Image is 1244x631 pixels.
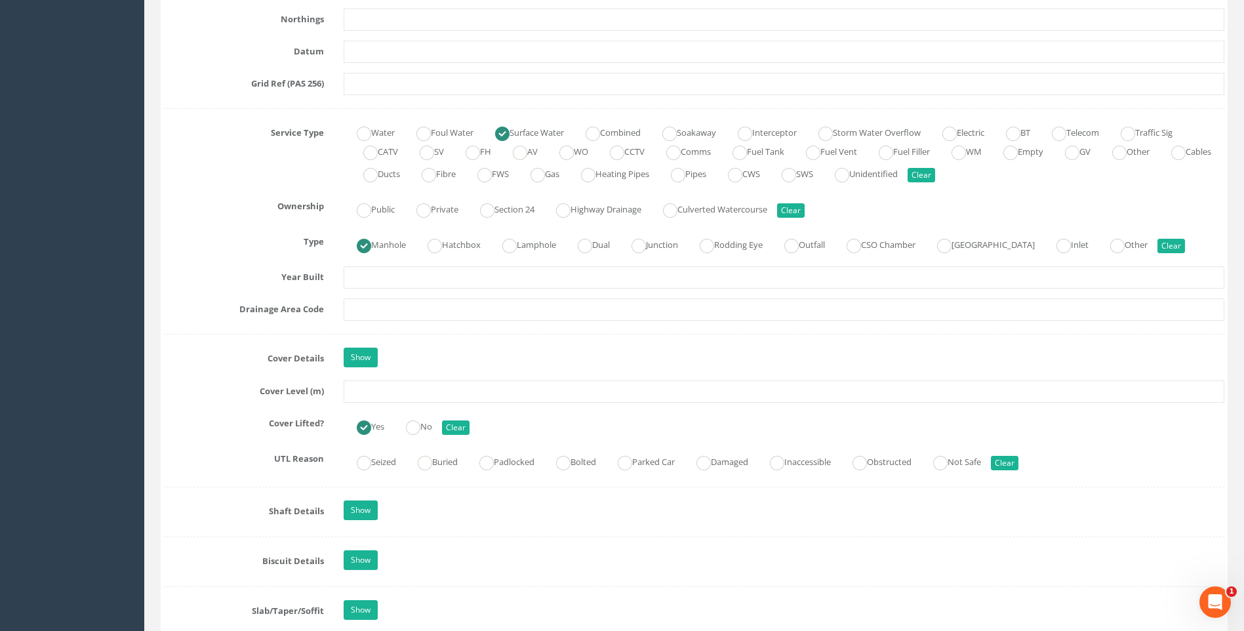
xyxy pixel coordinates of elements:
label: Comms [653,141,711,160]
label: Public [344,199,395,218]
label: [GEOGRAPHIC_DATA] [924,234,1035,253]
label: Dual [565,234,610,253]
label: Fuel Tank [719,141,784,160]
label: Cables [1158,141,1211,160]
label: Service Type [154,122,334,139]
label: Year Built [154,266,334,283]
a: Show [344,500,378,520]
label: FH [452,141,491,160]
label: Hatchbox [414,234,481,253]
label: Culverted Watercourse [650,199,767,218]
label: BT [993,122,1030,141]
button: Clear [1157,239,1185,253]
a: Show [344,550,378,570]
label: Water [344,122,395,141]
label: Datum [154,41,334,58]
label: Buried [405,451,458,470]
label: CCTV [597,141,645,160]
label: Northings [154,9,334,26]
label: Gas [517,163,559,182]
label: No [393,416,432,435]
label: Junction [618,234,678,253]
button: Clear [777,203,805,218]
label: Heating Pipes [568,163,649,182]
label: Cover Lifted? [154,413,334,430]
label: Unidentified [822,163,898,182]
button: Clear [908,168,935,182]
label: WM [938,141,982,160]
label: Fuel Filler [866,141,930,160]
label: CATV [350,141,398,160]
label: Traffic Sig [1108,122,1173,141]
label: FWS [464,163,509,182]
label: Obstructed [839,451,912,470]
label: Fuel Vent [793,141,857,160]
label: Ownership [154,195,334,213]
label: Cover Details [154,348,334,365]
label: Type [154,231,334,248]
label: Not Safe [920,451,981,470]
label: GV [1052,141,1091,160]
label: CSO Chamber [833,234,915,253]
label: Pipes [658,163,706,182]
label: Drainage Area Code [154,298,334,315]
label: Soakaway [649,122,716,141]
label: Other [1099,141,1150,160]
label: UTL Reason [154,448,334,465]
label: Shaft Details [154,500,334,518]
label: WO [546,141,588,160]
label: Slab/Taper/Soffit [154,600,334,617]
label: Seized [344,451,396,470]
label: Biscuit Details [154,550,334,567]
label: SWS [769,163,813,182]
label: Padlocked [466,451,534,470]
label: CWS [715,163,760,182]
label: Other [1097,234,1148,253]
label: Storm Water Overflow [805,122,921,141]
label: Section 24 [467,199,534,218]
label: Inaccessible [757,451,831,470]
button: Clear [991,456,1018,470]
label: Interceptor [725,122,797,141]
label: Telecom [1039,122,1099,141]
label: Manhole [344,234,406,253]
label: Lamphole [489,234,556,253]
label: Rodding Eye [687,234,763,253]
label: Cover Level (m) [154,380,334,397]
iframe: Intercom live chat [1199,586,1231,618]
label: Bolted [543,451,596,470]
label: AV [500,141,538,160]
label: Yes [344,416,384,435]
button: Clear [442,420,470,435]
label: Surface Water [482,122,564,141]
label: Damaged [683,451,748,470]
a: Show [344,600,378,620]
label: Ducts [350,163,400,182]
label: Highway Drainage [543,199,641,218]
label: Foul Water [403,122,473,141]
label: Empty [990,141,1043,160]
label: Outfall [771,234,825,253]
span: 1 [1226,586,1237,597]
label: Grid Ref (PAS 256) [154,73,334,90]
label: Combined [572,122,641,141]
label: Parked Car [605,451,675,470]
label: Inlet [1043,234,1089,253]
label: Electric [929,122,984,141]
a: Show [344,348,378,367]
label: Private [403,199,458,218]
label: Fibre [409,163,456,182]
label: SV [407,141,444,160]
